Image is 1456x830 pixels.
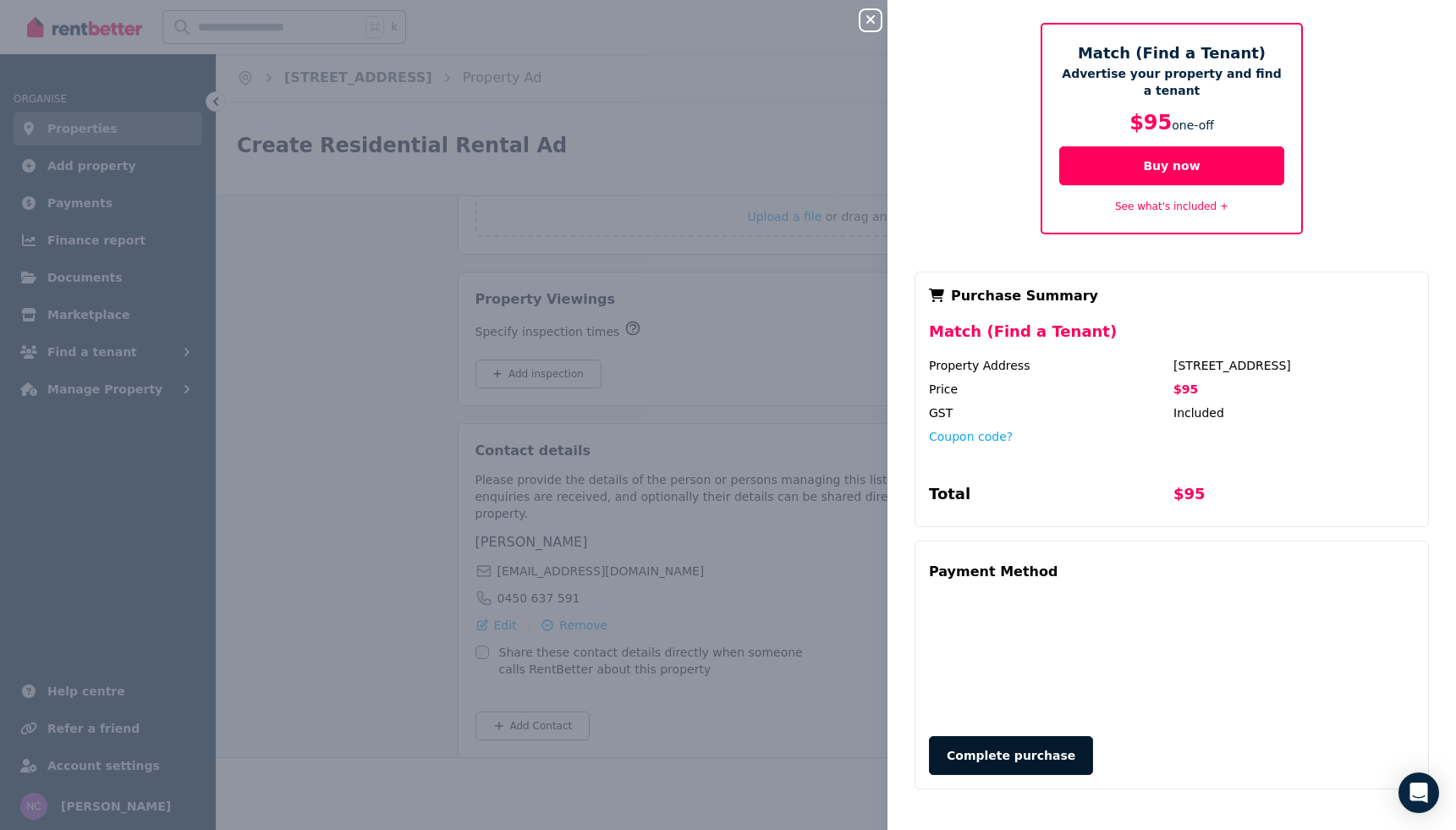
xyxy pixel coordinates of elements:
div: Match (Find a Tenant) [929,320,1415,357]
div: Open Intercom Messenger [1398,772,1439,813]
div: Total [929,482,1170,513]
iframe: Secure payment input frame [926,592,1418,719]
span: $95 [1129,111,1172,135]
p: Advertise your property and find a tenant [1059,65,1284,99]
div: $95 [1173,482,1415,513]
div: Price [929,381,1170,398]
button: Buy now [1059,146,1284,185]
a: See what's included + [1115,201,1228,212]
div: Property Address [929,357,1170,374]
button: Complete purchase [929,736,1093,775]
div: Included [1173,404,1415,421]
span: one-off [1172,118,1214,132]
button: Coupon code? [929,428,1013,445]
span: $95 [1173,382,1198,396]
div: GST [929,404,1170,421]
div: Purchase Summary [929,286,1415,306]
div: Payment Method [929,555,1058,589]
h5: Match (Find a Tenant) [1059,41,1284,65]
div: [STREET_ADDRESS] [1173,357,1415,374]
